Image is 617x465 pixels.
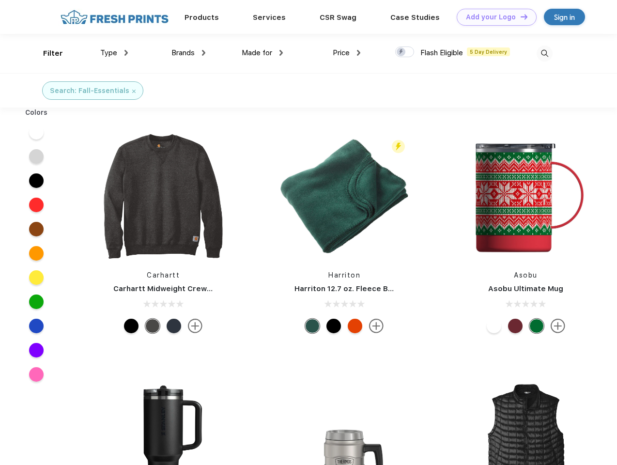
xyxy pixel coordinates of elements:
[514,271,538,279] a: Asobu
[357,50,360,56] img: dropdown.png
[326,319,341,333] div: Black
[529,319,544,333] div: Sweater
[462,132,590,261] img: func=resize&h=266
[420,48,463,57] span: Flash Eligible
[132,90,136,93] img: filter_cancel.svg
[466,13,516,21] div: Add your Logo
[202,50,205,56] img: dropdown.png
[279,50,283,56] img: dropdown.png
[50,86,129,96] div: Search: Fall-Essentials
[305,319,320,333] div: Hunter
[467,47,510,56] span: 5 Day Delivery
[147,271,180,279] a: Carhartt
[554,12,575,23] div: Sign in
[544,9,585,25] a: Sign in
[392,140,405,153] img: flash_active_toggle.svg
[188,319,202,333] img: more.svg
[145,319,160,333] div: Carbon Heather
[124,50,128,56] img: dropdown.png
[18,108,55,118] div: Colors
[488,284,563,293] a: Asobu Ultimate Mug
[43,48,63,59] div: Filter
[58,9,171,26] img: fo%20logo%202.webp
[99,132,228,261] img: func=resize&h=266
[333,48,350,57] span: Price
[242,48,272,57] span: Made for
[167,319,181,333] div: New Navy
[124,319,139,333] div: Black
[521,14,527,19] img: DT
[328,271,360,279] a: Harriton
[171,48,195,57] span: Brands
[551,319,565,333] img: more.svg
[185,13,219,22] a: Products
[348,319,362,333] div: Orange
[487,319,501,333] div: White
[369,319,384,333] img: more.svg
[100,48,117,57] span: Type
[537,46,553,62] img: desktop_search.svg
[280,132,409,261] img: func=resize&h=266
[294,284,411,293] a: Harriton 12.7 oz. Fleece Blanket
[508,319,523,333] div: Maroon
[113,284,267,293] a: Carhartt Midweight Crewneck Sweatshirt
